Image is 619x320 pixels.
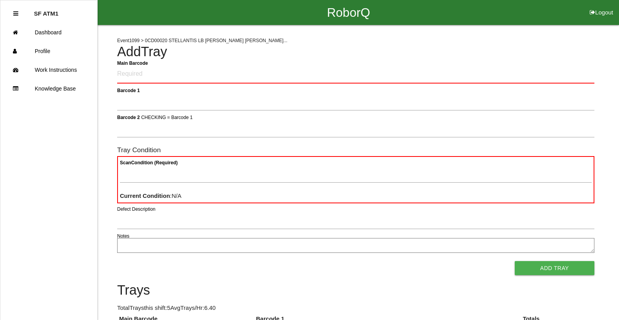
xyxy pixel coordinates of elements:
h4: Trays [117,283,594,298]
b: Current Condition [120,192,170,199]
p: Total Trays this shift: 5 Avg Trays /Hr: 6.40 [117,304,594,313]
h6: Tray Condition [117,146,594,154]
span: Event 1099 > 0CD00020 STELLANTIS LB [PERSON_NAME] [PERSON_NAME]... [117,38,287,43]
p: SF ATM1 [34,4,59,17]
span: CHECKING = Barcode 1 [141,114,193,120]
a: Profile [0,42,97,60]
label: Defect Description [117,206,155,213]
button: Add Tray [515,261,594,275]
a: Dashboard [0,23,97,42]
span: : N/A [120,192,182,199]
a: Work Instructions [0,60,97,79]
a: Knowledge Base [0,79,97,98]
b: Scan Condition (Required) [120,160,178,165]
b: Main Barcode [117,60,148,66]
input: Required [117,65,594,84]
b: Barcode 1 [117,87,140,93]
b: Barcode 2 [117,114,140,120]
div: Close [13,4,18,23]
h4: Add Tray [117,44,594,59]
label: Notes [117,233,129,240]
